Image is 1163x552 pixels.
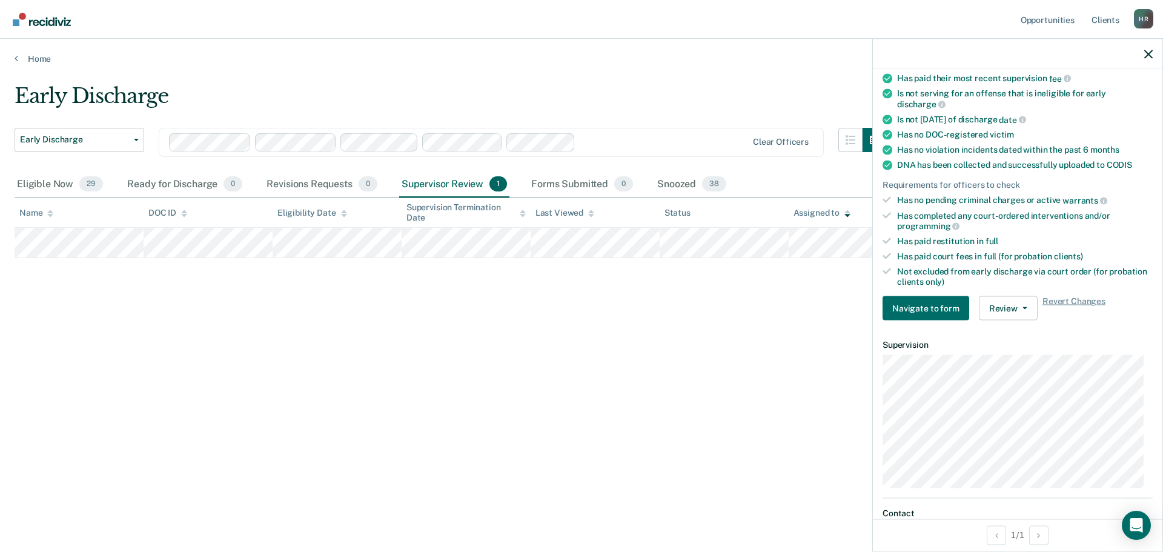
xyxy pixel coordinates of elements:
[794,208,850,218] div: Assigned to
[399,171,510,198] div: Supervisor Review
[897,251,1153,261] div: Has paid court fees in full (for probation
[489,176,507,192] span: 1
[1049,73,1071,83] span: fee
[897,210,1153,231] div: Has completed any court-ordered interventions and/or
[897,160,1153,170] div: DNA has been collected and successfully uploaded to
[897,73,1153,84] div: Has paid their most recent supervision
[664,208,691,218] div: Status
[897,236,1153,247] div: Has paid restitution in
[897,221,959,231] span: programming
[535,208,594,218] div: Last Viewed
[406,202,526,223] div: Supervision Termination Date
[224,176,242,192] span: 0
[873,519,1162,551] div: 1 / 1
[15,84,887,118] div: Early Discharge
[15,53,1148,64] a: Home
[1029,525,1049,545] button: Next Opportunity
[1134,9,1153,28] div: H R
[79,176,103,192] span: 29
[897,145,1153,155] div: Has no violation incidents dated within the past 6
[897,266,1153,287] div: Not excluded from early discharge via court order (for probation clients
[883,296,969,321] button: Navigate to form
[999,115,1025,124] span: date
[1042,296,1105,321] span: Revert Changes
[264,171,379,198] div: Revisions Requests
[1122,511,1151,540] div: Open Intercom Messenger
[1107,160,1132,170] span: CODIS
[897,88,1153,109] div: Is not serving for an offense that is ineligible for early
[897,114,1153,125] div: Is not [DATE] of discharge
[614,176,633,192] span: 0
[883,340,1153,350] dt: Supervision
[990,130,1014,139] span: victim
[1062,195,1107,205] span: warrants
[753,137,809,147] div: Clear officers
[1090,145,1119,155] span: months
[1134,9,1153,28] button: Profile dropdown button
[20,135,129,145] span: Early Discharge
[897,130,1153,140] div: Has no DOC-registered
[883,508,1153,518] dt: Contact
[13,13,71,26] img: Recidiviz
[926,276,944,286] span: only)
[19,208,53,218] div: Name
[148,208,187,218] div: DOC ID
[655,171,729,198] div: Snoozed
[883,180,1153,190] div: Requirements for officers to check
[702,176,726,192] span: 38
[15,171,105,198] div: Eligible Now
[897,99,946,108] span: discharge
[897,195,1153,206] div: Has no pending criminal charges or active
[1054,251,1083,261] span: clients)
[979,296,1038,321] button: Review
[987,525,1006,545] button: Previous Opportunity
[277,208,347,218] div: Eligibility Date
[529,171,635,198] div: Forms Submitted
[883,296,974,321] a: Navigate to form link
[125,171,245,198] div: Ready for Discharge
[986,236,998,246] span: full
[359,176,377,192] span: 0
